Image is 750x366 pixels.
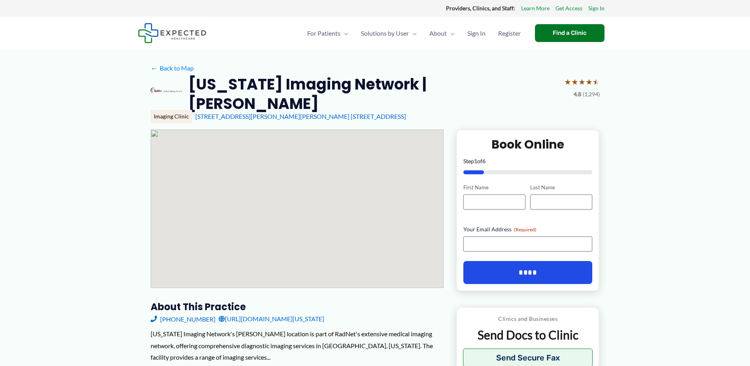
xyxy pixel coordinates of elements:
span: Menu Toggle [447,19,455,47]
a: [PHONE_NUMBER] [151,313,215,325]
span: 1 [474,158,477,164]
a: [STREET_ADDRESS][PERSON_NAME][PERSON_NAME] [STREET_ADDRESS] [195,112,406,120]
label: Last Name [530,184,592,191]
strong: Providers, Clinics, and Staff: [446,5,515,11]
span: Menu Toggle [340,19,348,47]
span: About [429,19,447,47]
span: ★ [571,74,578,89]
a: Find a Clinic [535,24,605,42]
p: Clinics and Businesses [463,314,593,324]
span: ★ [586,74,593,89]
h2: [US_STATE] Imaging Network | [PERSON_NAME] [188,74,558,114]
span: ★ [564,74,571,89]
label: Your Email Address [463,225,593,233]
span: 6 [482,158,486,164]
span: (1,294) [583,89,600,99]
a: Sign In [461,19,492,47]
label: First Name [463,184,525,191]
span: ★ [593,74,600,89]
a: Learn More [521,3,550,13]
span: For Patients [307,19,340,47]
p: Send Docs to Clinic [463,327,593,343]
img: Expected Healthcare Logo - side, dark font, small [138,23,206,43]
span: Solutions by User [361,19,409,47]
a: Register [492,19,527,47]
span: Register [498,19,521,47]
h3: About this practice [151,301,444,313]
a: Sign In [588,3,605,13]
a: For PatientsMenu Toggle [301,19,355,47]
span: ← [151,64,158,72]
h2: Book Online [463,137,593,152]
a: [URL][DOMAIN_NAME][US_STATE] [219,313,324,325]
span: 4.8 [574,89,581,99]
span: ★ [578,74,586,89]
div: [US_STATE] Imaging Network's [PERSON_NAME] location is part of RadNet's extensive medical imaging... [151,328,444,363]
div: Imaging Clinic [151,110,192,123]
span: (Required) [514,227,537,233]
a: Solutions by UserMenu Toggle [355,19,423,47]
span: Sign In [467,19,486,47]
a: ←Back to Map [151,62,194,74]
nav: Primary Site Navigation [301,19,527,47]
a: Get Access [555,3,582,13]
span: Menu Toggle [409,19,417,47]
p: Step of [463,158,593,164]
a: AboutMenu Toggle [423,19,461,47]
